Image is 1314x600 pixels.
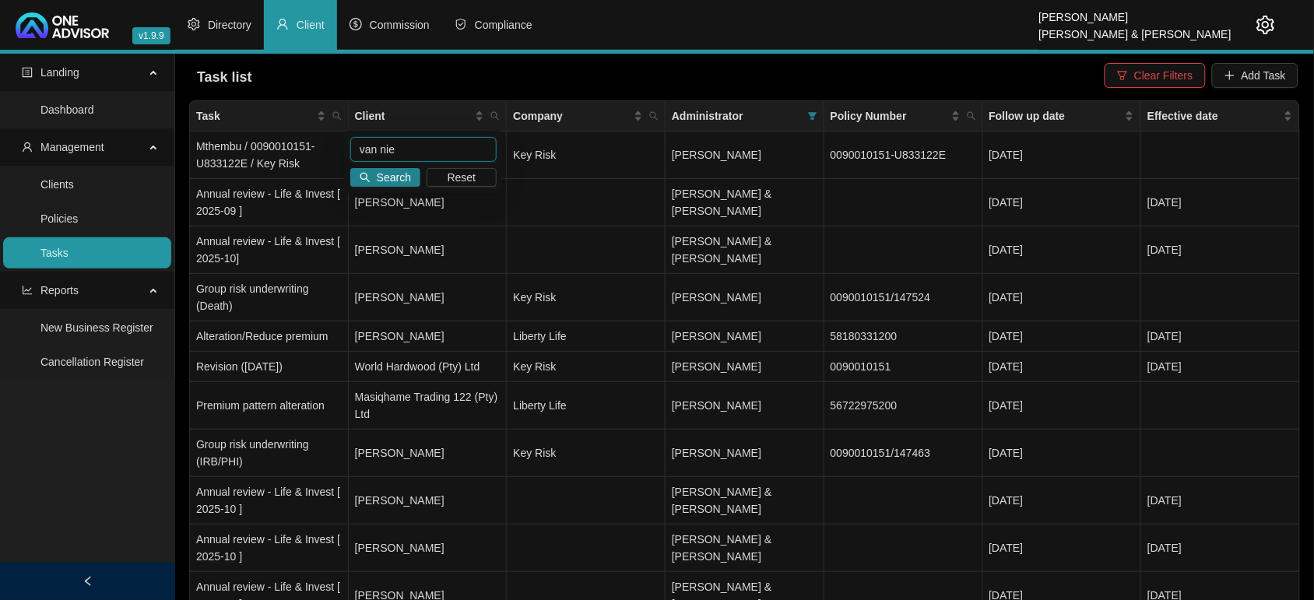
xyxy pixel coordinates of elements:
[646,104,662,128] span: search
[190,274,349,321] td: Group risk underwriting (Death)
[297,19,325,31] span: Client
[649,111,659,121] span: search
[672,360,761,373] span: [PERSON_NAME]
[1141,525,1300,572] td: [DATE]
[1147,107,1281,125] span: Effective date
[190,352,349,382] td: Revision ([DATE])
[190,477,349,525] td: Annual review - Life & Invest [ 2025-10 ]
[824,274,983,321] td: 0090010151/147524
[672,107,802,125] span: Administrator
[805,104,820,128] span: filter
[208,19,251,31] span: Directory
[276,18,289,30] span: user
[1141,226,1300,274] td: [DATE]
[507,101,666,132] th: Company
[40,141,104,153] span: Management
[22,67,33,78] span: profile
[22,142,33,153] span: user
[487,104,503,128] span: search
[983,382,1142,430] td: [DATE]
[983,179,1142,226] td: [DATE]
[350,137,497,162] input: Search Client
[507,430,666,477] td: Key Risk
[349,477,508,525] td: [PERSON_NAME]
[1224,70,1235,81] span: plus
[824,352,983,382] td: 0090010151
[427,168,497,187] button: Reset
[824,321,983,352] td: 58180331200
[190,321,349,352] td: Alteration/Reduce premium
[1212,63,1298,88] button: Add Task
[377,169,411,186] span: Search
[672,291,761,304] span: [PERSON_NAME]
[190,382,349,430] td: Premium pattern alteration
[983,226,1142,274] td: [DATE]
[349,321,508,352] td: [PERSON_NAME]
[672,330,761,342] span: [PERSON_NAME]
[824,430,983,477] td: 0090010151/147463
[349,525,508,572] td: [PERSON_NAME]
[349,382,508,430] td: Masiqhame Trading 122 (Pty) Ltd
[329,104,345,128] span: search
[672,486,771,515] span: [PERSON_NAME] & [PERSON_NAME]
[507,321,666,352] td: Liberty Life
[132,27,170,44] span: v1.9.9
[475,19,532,31] span: Compliance
[355,107,473,125] span: Client
[507,352,666,382] td: Key Risk
[16,12,109,38] img: 2df55531c6924b55f21c4cf5d4484680-logo-light.svg
[190,525,349,572] td: Annual review - Life & Invest [ 2025-10 ]
[507,274,666,321] td: Key Risk
[190,179,349,226] td: Annual review - Life & Invest [ 2025-09 ]
[1256,16,1275,34] span: setting
[455,18,467,30] span: safety
[1141,321,1300,352] td: [DATE]
[40,356,144,368] a: Cancellation Register
[190,101,349,132] th: Task
[40,104,94,116] a: Dashboard
[964,104,979,128] span: search
[448,169,476,186] span: Reset
[1117,70,1128,81] span: filter
[507,382,666,430] td: Liberty Life
[983,525,1142,572] td: [DATE]
[983,430,1142,477] td: [DATE]
[672,533,771,563] span: [PERSON_NAME] & [PERSON_NAME]
[332,111,342,121] span: search
[808,111,817,121] span: filter
[40,321,153,334] a: New Business Register
[672,235,771,265] span: [PERSON_NAME] & [PERSON_NAME]
[350,168,420,187] button: Search
[40,247,69,259] a: Tasks
[350,18,362,30] span: dollar
[190,430,349,477] td: Group risk underwriting (IRB/PHI)
[1105,63,1205,88] button: Clear Filters
[40,66,79,79] span: Landing
[22,285,33,296] span: line-chart
[370,19,430,31] span: Commission
[349,352,508,382] td: World Hardwood (Pty) Ltd
[983,321,1142,352] td: [DATE]
[513,107,631,125] span: Company
[983,274,1142,321] td: [DATE]
[190,226,349,274] td: Annual review - Life & Invest [ 2025-10]
[1039,4,1231,21] div: [PERSON_NAME]
[349,226,508,274] td: [PERSON_NAME]
[1141,477,1300,525] td: [DATE]
[983,132,1142,179] td: [DATE]
[967,111,976,121] span: search
[40,284,79,296] span: Reports
[188,18,200,30] span: setting
[672,188,771,217] span: [PERSON_NAME] & [PERSON_NAME]
[507,132,666,179] td: Key Risk
[360,172,371,183] span: search
[989,107,1123,125] span: Follow up date
[349,274,508,321] td: [PERSON_NAME]
[1039,21,1231,38] div: [PERSON_NAME] & [PERSON_NAME]
[824,101,983,132] th: Policy Number
[983,101,1142,132] th: Follow up date
[672,447,761,459] span: [PERSON_NAME]
[349,179,508,226] td: [PERSON_NAME]
[1141,179,1300,226] td: [DATE]
[831,107,948,125] span: Policy Number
